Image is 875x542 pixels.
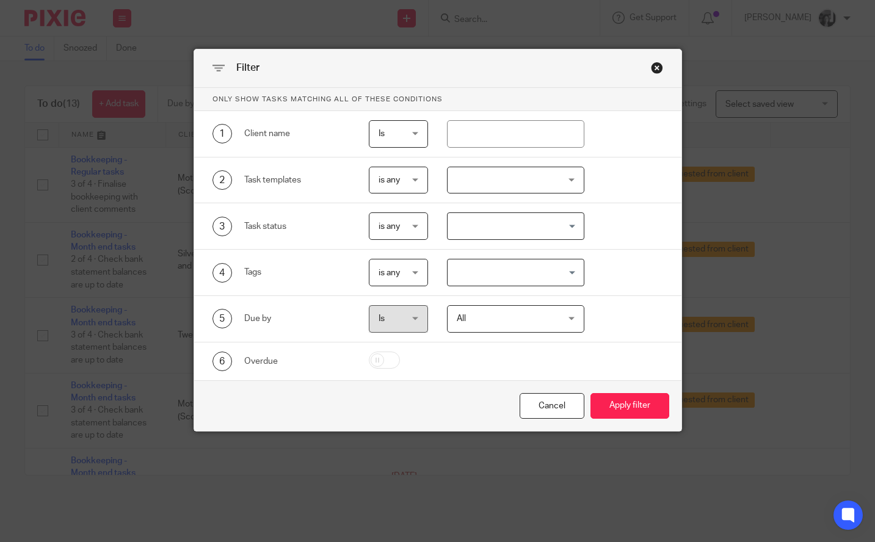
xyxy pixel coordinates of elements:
span: Filter [236,63,260,73]
div: Close this dialog window [520,393,584,419]
div: 2 [212,170,232,190]
span: is any [379,222,400,231]
div: Task status [244,220,350,233]
div: Search for option [447,259,584,286]
span: is any [379,176,400,184]
div: Close this dialog window [651,62,663,74]
span: Is [379,314,385,323]
p: Only show tasks matching all of these conditions [194,88,681,111]
span: is any [379,269,400,277]
button: Apply filter [590,393,669,419]
span: Is [379,129,385,138]
input: Search for option [449,215,577,237]
span: All [457,314,466,323]
div: 6 [212,352,232,371]
div: Client name [244,128,350,140]
div: Tags [244,266,350,278]
div: Overdue [244,355,350,367]
div: 1 [212,124,232,143]
div: Task templates [244,174,350,186]
div: 3 [212,217,232,236]
div: 4 [212,263,232,283]
div: Due by [244,313,350,325]
div: 5 [212,309,232,328]
div: Search for option [447,212,584,240]
input: Search for option [449,262,577,283]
